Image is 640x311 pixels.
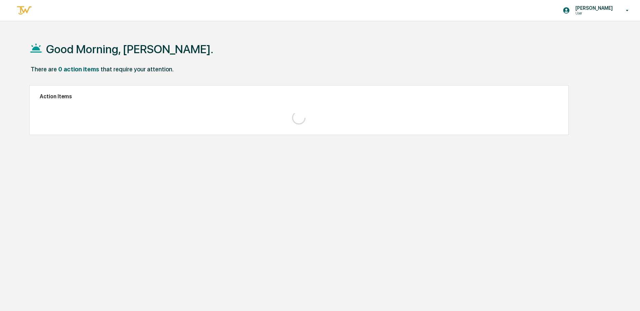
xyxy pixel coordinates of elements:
[46,42,213,56] h1: Good Morning, [PERSON_NAME].
[101,66,174,73] div: that require your attention.
[16,5,32,16] img: logo
[31,66,57,73] div: There are
[58,66,99,73] div: 0 action items
[570,5,616,11] p: [PERSON_NAME]
[570,11,616,15] p: User
[40,93,558,100] h2: Action Items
